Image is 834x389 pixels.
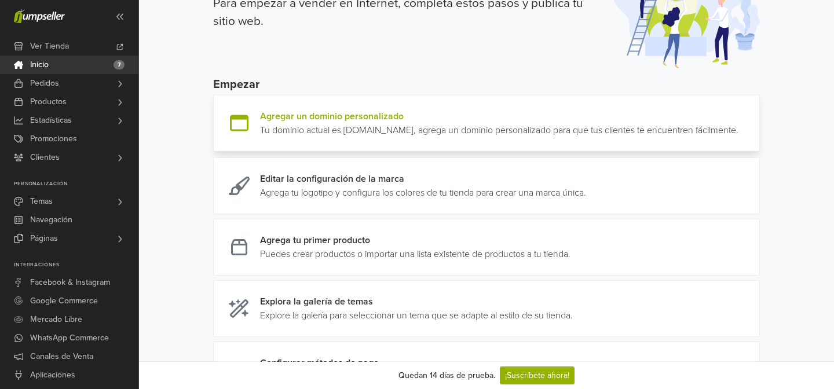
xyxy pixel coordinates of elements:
span: 7 [114,60,125,69]
span: Mercado Libre [30,310,82,329]
span: Clientes [30,148,60,167]
span: Estadísticas [30,111,72,130]
span: Facebook & Instagram [30,273,110,292]
a: ¡Suscríbete ahora! [500,366,575,384]
span: Productos [30,93,67,111]
span: Navegación [30,211,72,229]
div: Quedan 14 días de prueba. [398,369,495,381]
span: Google Commerce [30,292,98,310]
span: Temas [30,192,53,211]
span: WhatsApp Commerce [30,329,109,347]
span: Páginas [30,229,58,248]
span: Inicio [30,56,49,74]
span: Ver Tienda [30,37,69,56]
span: Promociones [30,130,77,148]
span: Aplicaciones [30,366,75,384]
p: Personalización [14,181,138,188]
span: Canales de Venta [30,347,93,366]
p: Integraciones [14,262,138,269]
span: Pedidos [30,74,59,93]
h5: Empezar [213,78,760,91]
